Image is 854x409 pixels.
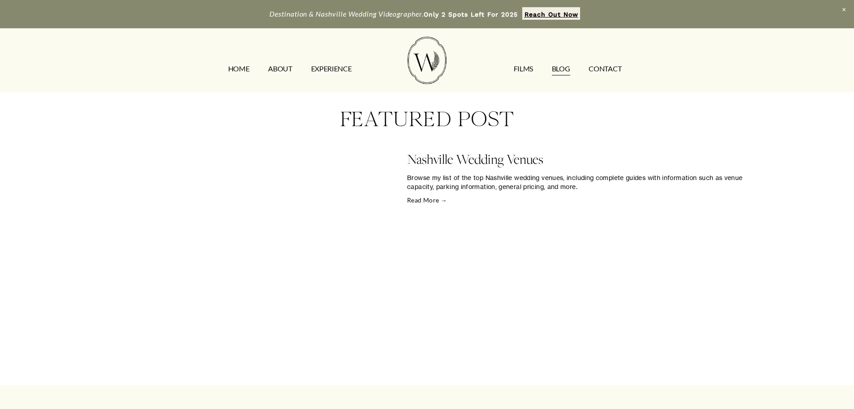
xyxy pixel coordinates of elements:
a: HOME [228,62,250,76]
a: Blog [552,62,570,76]
a: FILMS [514,62,533,76]
a: CONTACT [589,62,621,76]
a: ABOUT [268,62,292,76]
h3: FEATURED POST [95,104,759,134]
p: Browse my list of the top Nashville wedding venues, including complete guides with information su... [407,173,759,191]
strong: Reach Out Now [525,11,578,18]
a: Nashville Wedding Venues [95,149,407,352]
a: Read More → [407,196,759,205]
a: Nashville Wedding Venues [407,150,543,168]
a: Reach Out Now [522,7,580,20]
a: EXPERIENCE [311,62,352,76]
img: Wild Fern Weddings [407,37,446,84]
